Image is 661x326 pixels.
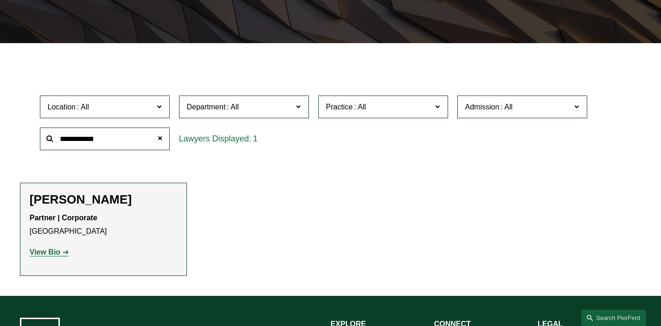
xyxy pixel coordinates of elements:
span: Admission [465,103,500,111]
p: [GEOGRAPHIC_DATA] [30,211,177,238]
a: Search this site [581,310,646,326]
span: Location [48,103,76,111]
strong: Partner | Corporate [30,214,97,222]
a: View Bio [30,248,69,256]
span: Practice [326,103,353,111]
span: 1 [253,134,258,143]
h2: [PERSON_NAME] [30,192,177,207]
span: Department [187,103,226,111]
strong: View Bio [30,248,60,256]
